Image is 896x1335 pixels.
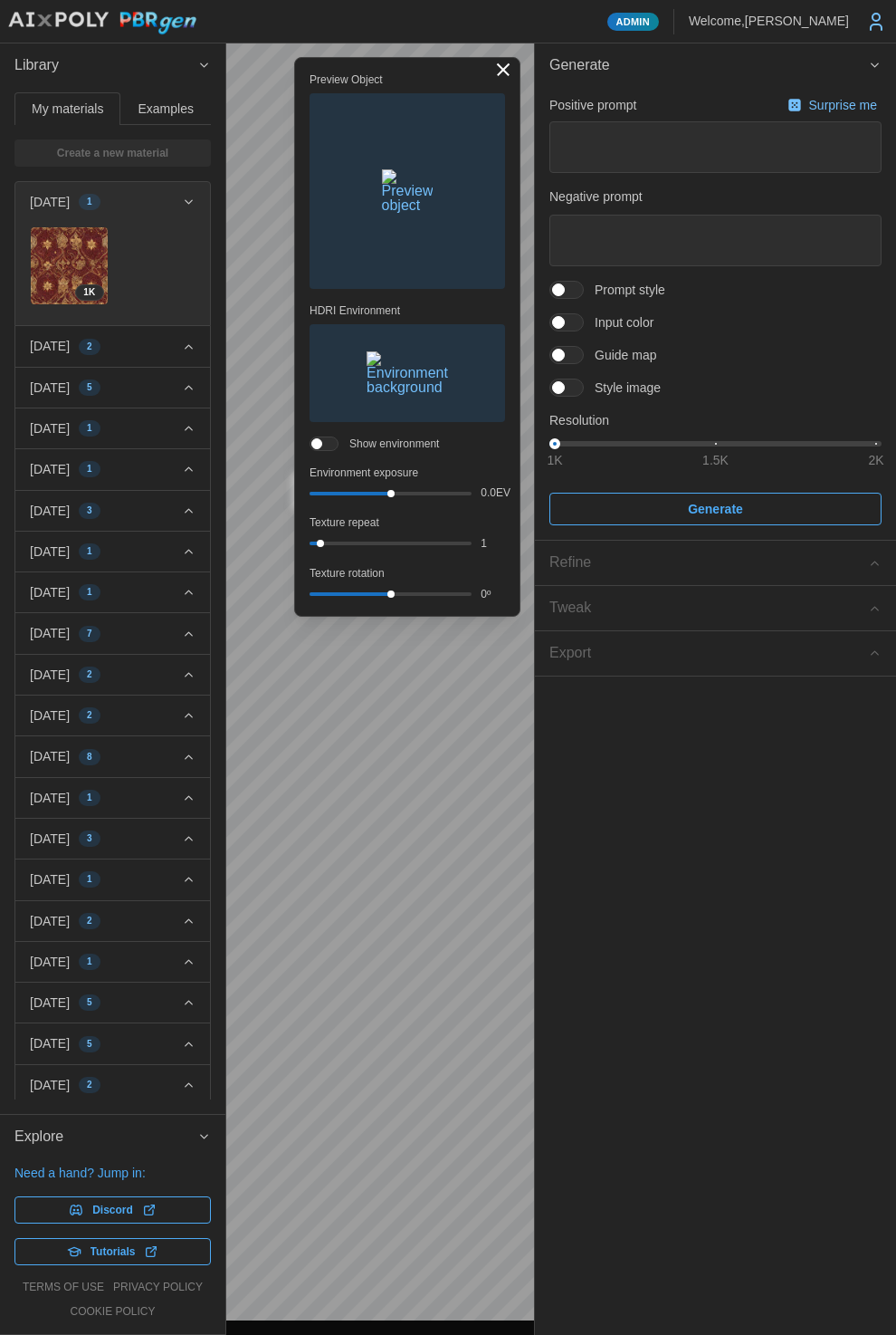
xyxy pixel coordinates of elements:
span: 2 [87,667,92,682]
p: [DATE] [30,419,70,437]
span: 7 [87,627,92,641]
span: 5 [87,995,92,1010]
p: [DATE] [30,624,70,642]
button: [DATE]7 [15,613,210,653]
button: Refine [535,541,896,585]
span: 1 [87,872,92,887]
p: Preview Object [310,72,505,88]
span: Generate [688,494,743,524]
span: 3 [87,831,92,846]
p: Need a hand? Jump in: [14,1164,211,1182]
p: Texture rotation [310,566,505,581]
span: 2 [87,708,92,723]
p: Positive prompt [549,96,636,114]
p: [DATE] [30,666,70,684]
span: 1 [87,462,92,476]
p: [DATE] [30,706,70,725]
p: [DATE] [30,953,70,971]
span: Generate [549,43,868,88]
p: [DATE] [30,502,70,520]
img: Environment background [367,351,448,395]
button: [DATE]5 [15,983,210,1023]
span: My materials [32,102,103,115]
span: 8 [87,750,92,764]
span: 3 [87,504,92,518]
span: 2 [87,914,92,928]
a: terms of use [23,1280,104,1295]
span: Library [14,43,197,88]
button: [DATE]1 [15,778,210,818]
p: HDRI Environment [310,303,505,319]
img: Preview object [382,169,434,213]
span: Style image [584,379,661,397]
span: 1 [87,544,92,559]
span: 1 [87,585,92,600]
span: Admin [616,14,650,30]
button: [DATE]1 [15,408,210,448]
span: Tweak [549,586,868,630]
p: [DATE] [30,193,70,211]
button: [DATE]2 [15,901,210,941]
p: [DATE] [30,747,70,765]
p: [DATE] [30,543,70,561]
p: [DATE] [30,789,70,807]
a: privacy policy [113,1280,203,1295]
p: [DATE] [30,912,70,930]
button: Generate [535,43,896,88]
p: [DATE] [30,1034,70,1052]
span: Guide map [584,346,656,364]
button: [DATE]3 [15,491,210,531]
p: Negative prompt [549,187,882,206]
span: 2 [87,340,92,354]
span: Tutorials [91,1239,136,1264]
button: Surprise me [783,92,882,118]
p: Texture repeat [310,515,505,531]
button: [DATE]5 [15,368,210,408]
p: 0 º [481,587,505,602]
button: [DATE]3 [15,819,210,859]
button: Toggle viewport controls [491,57,516,82]
p: [DATE] [30,337,70,355]
span: 1 [87,955,92,969]
span: Discord [92,1197,133,1223]
button: [DATE]2 [15,655,210,695]
button: Generate [549,493,882,525]
span: 1 [87,421,92,436]
button: [DATE]1 [15,449,210,489]
p: 0.0 EV [481,485,505,501]
a: Tutorials [14,1238,211,1265]
p: [DATE] [30,870,70,888]
p: 1 [481,536,505,552]
p: [DATE] [30,830,70,848]
button: [DATE]2 [15,696,210,735]
span: 1 K [83,285,95,300]
button: [DATE]1 [15,942,210,982]
span: Export [549,631,868,676]
span: 2 [87,1078,92,1092]
button: [DATE]1 [15,182,210,222]
button: Tweak [535,586,896,630]
a: Discord [14,1196,211,1224]
a: OXKDsdk9LHHRL9XFXMLr1K [30,226,109,305]
span: 1 [87,791,92,805]
p: Environment exposure [310,466,505,481]
button: Preview object [310,93,505,289]
span: 1 [87,195,92,209]
button: Export [535,631,896,676]
div: Generate [535,88,896,541]
p: [DATE] [30,583,70,601]
a: Create a new material [14,139,211,167]
button: [DATE]2 [15,326,210,366]
a: cookie policy [70,1304,155,1320]
p: [DATE] [30,379,70,397]
button: [DATE]5 [15,1023,210,1063]
span: Explore [14,1115,197,1159]
button: [DATE]1 [15,860,210,899]
span: Refine [549,541,868,585]
p: [DATE] [30,1076,70,1094]
p: Welcome, [PERSON_NAME] [689,12,849,30]
img: AIxPoly PBRgen [7,11,197,35]
p: Surprise me [809,96,881,114]
span: 5 [87,1037,92,1052]
button: Environment background [310,324,505,422]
